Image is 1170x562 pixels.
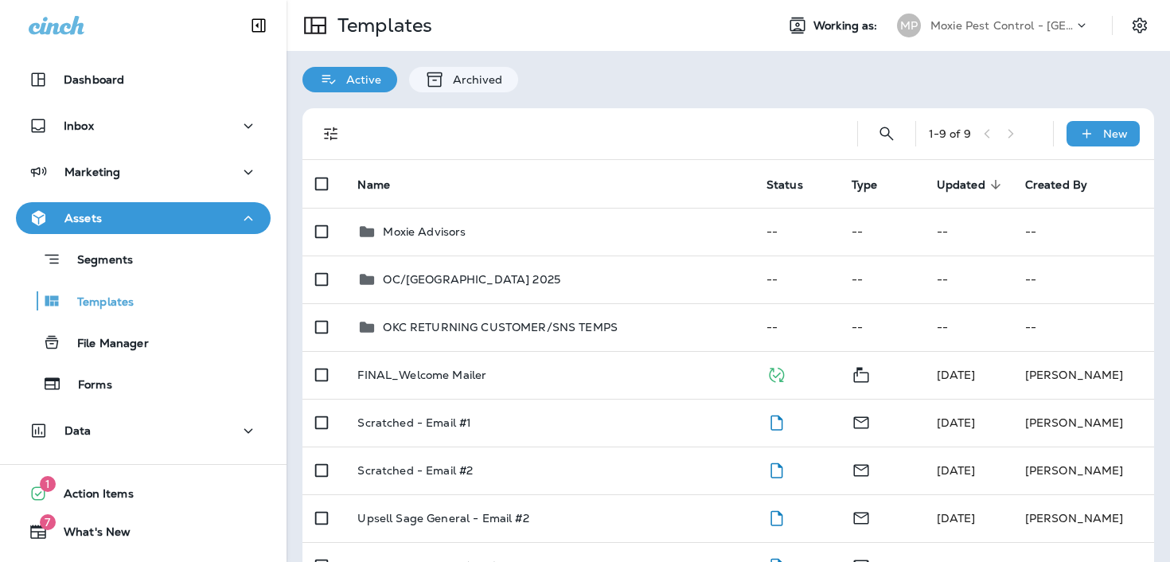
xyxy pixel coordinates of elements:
p: Moxie Pest Control - [GEOGRAPHIC_DATA] [930,19,1074,32]
span: Name [357,178,390,192]
td: -- [839,208,924,256]
td: -- [754,208,839,256]
td: [PERSON_NAME] [1012,351,1154,399]
td: -- [754,256,839,303]
td: -- [839,256,924,303]
button: File Manager [16,326,271,359]
p: Forms [62,378,112,393]
span: Email [852,462,871,476]
p: Segments [61,253,133,269]
button: Segments [16,242,271,276]
div: MP [897,14,921,37]
button: 7What's New [16,516,271,548]
p: Active [338,73,381,86]
button: Data [16,415,271,447]
span: J-P Scoville [937,368,976,382]
span: Status [766,178,824,192]
button: Marketing [16,156,271,188]
span: What's New [48,525,131,544]
span: Type [852,178,878,192]
span: J-P Scoville [937,511,976,525]
p: File Manager [61,337,149,352]
td: -- [1012,303,1154,351]
td: -- [1012,256,1154,303]
p: OC/[GEOGRAPHIC_DATA] 2025 [383,273,560,286]
p: Inbox [64,119,94,132]
p: FINAL_Welcome Mailer [357,369,486,381]
td: [PERSON_NAME] [1012,399,1154,447]
button: Filters [315,118,347,150]
span: Name [357,178,411,192]
p: Data [64,424,92,437]
span: Created By [1025,178,1087,192]
span: Email [852,509,871,524]
button: Inbox [16,110,271,142]
span: Draft [766,462,786,476]
button: Settings [1125,11,1154,40]
button: Collapse Sidebar [236,10,281,41]
span: Type [852,178,899,192]
td: -- [839,303,924,351]
p: Assets [64,212,102,224]
td: -- [754,303,839,351]
p: Archived [445,73,502,86]
p: Scratched - Email #2 [357,464,473,477]
span: Mailer [852,366,871,381]
p: OKC RETURNING CUSTOMER/SNS TEMPS [383,321,617,334]
td: -- [1012,208,1154,256]
td: [PERSON_NAME] [1012,494,1154,542]
span: Draft [766,509,786,524]
span: Updated [937,178,985,192]
button: Assets [16,202,271,234]
span: Status [766,178,803,192]
td: -- [924,303,1012,351]
span: Updated [937,178,1006,192]
span: Action Items [48,487,134,506]
button: 1Action Items [16,478,271,509]
p: Marketing [64,166,120,178]
button: Search Templates [871,118,903,150]
td: -- [924,208,1012,256]
p: Templates [331,14,432,37]
span: J-P Scoville [937,416,976,430]
button: Dashboard [16,64,271,96]
p: Dashboard [64,73,124,86]
span: Published [766,366,786,381]
span: J-P Scoville [937,463,976,478]
p: New [1103,127,1128,140]
p: Templates [61,295,134,310]
div: 1 - 9 of 9 [929,127,971,140]
p: Upsell Sage General - Email #2 [357,512,528,525]
span: Working as: [813,19,881,33]
span: Created By [1025,178,1108,192]
button: Templates [16,284,271,318]
span: Email [852,414,871,428]
td: [PERSON_NAME] [1012,447,1154,494]
span: Draft [766,414,786,428]
td: -- [924,256,1012,303]
button: Forms [16,367,271,400]
span: 7 [40,514,56,530]
p: Scratched - Email #1 [357,416,471,429]
span: 1 [40,476,56,492]
p: Moxie Advisors [383,225,466,238]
